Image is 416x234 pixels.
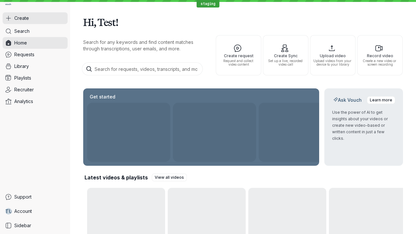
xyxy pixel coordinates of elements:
span: View all videos [155,174,184,181]
button: Create [3,12,68,24]
span: T [5,208,9,214]
a: Requests [3,49,68,60]
h2: Get started [88,94,117,100]
span: Create Sync [266,54,305,58]
span: Request and collect video content [219,59,258,66]
span: Sidebar [14,222,31,229]
button: Record videoCreate a new video or screen recording [357,35,403,75]
a: Recruiter [3,84,68,96]
span: Account [14,208,32,214]
span: Recruiter [14,86,34,93]
span: Upload videos from your device to your library [313,59,353,66]
span: Requests [14,51,34,58]
h2: Latest videos & playlists [84,174,148,181]
span: Record video [360,54,400,58]
a: Learn more [367,96,395,104]
a: Analytics [3,96,68,107]
span: Set up a live, recorded video call [266,59,305,66]
button: Upload videoUpload videos from your device to your library [310,35,356,75]
span: Create request [219,54,258,58]
a: View all videos [152,174,187,181]
a: TUAccount [3,205,68,217]
h1: Hi, Test! [83,13,403,31]
span: U [9,208,12,214]
span: Create a new video or screen recording [360,59,400,66]
span: Support [14,194,32,200]
a: Search [3,25,68,37]
h2: Ask Vouch [332,97,363,103]
a: Playlists [3,72,68,84]
span: Home [14,40,27,46]
input: Search for requests, videos, transcripts, and more... [82,62,203,75]
button: Create SyncSet up a live, recorded video call [263,35,308,75]
a: Home [3,37,68,49]
span: Create [14,15,29,21]
span: Search [14,28,30,34]
p: Search for any keywords and find content matches through transcriptions, user emails, and more. [83,39,204,52]
a: Go to homepage [3,3,14,7]
span: Analytics [14,98,33,105]
a: Sidebar [3,220,68,231]
p: Use the power of AI to get insights about your videos or create new video-based or written conten... [332,109,395,142]
span: Playlists [14,75,31,81]
a: Library [3,60,68,72]
a: Support [3,191,68,203]
span: Upload video [313,54,353,58]
span: Library [14,63,29,70]
button: Create requestRequest and collect video content [216,35,261,75]
span: Learn more [370,97,392,103]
